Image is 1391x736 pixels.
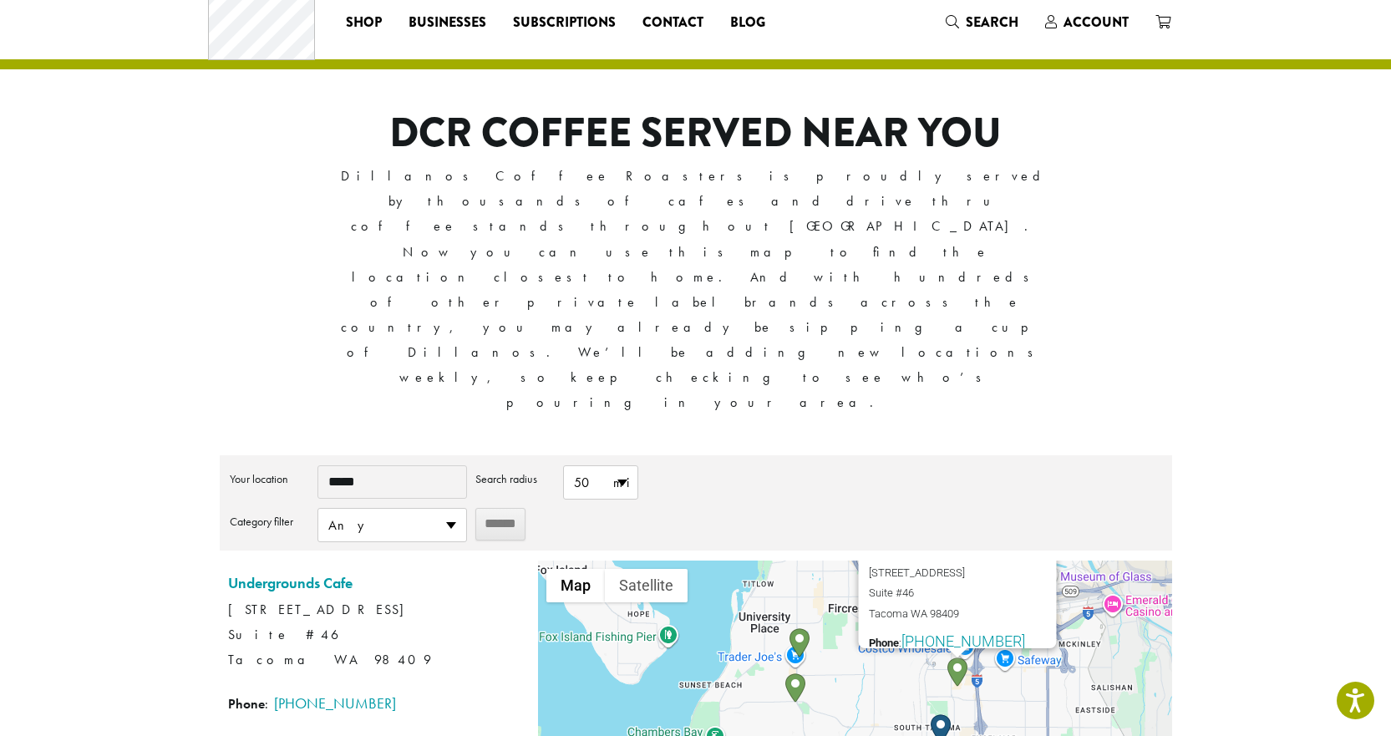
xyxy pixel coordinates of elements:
[901,632,1025,650] a: [PHONE_NUMBER]
[333,9,395,36] a: Shop
[228,622,525,647] span: Suite #46
[932,8,1032,36] a: Search
[1064,13,1129,32] span: Account
[228,689,525,718] span: :
[228,573,353,592] a: Undergrounds Cafe
[789,628,810,657] div: Anthem Coffee & Tea – UP
[869,583,1057,603] span: Suite #46
[546,569,605,602] button: Show street map
[513,13,616,33] span: Subscriptions
[869,632,1057,650] span: :
[230,465,309,492] label: Your location
[869,637,899,649] strong: Phone
[338,109,1053,158] h1: DCR COFFEE SERVED NEAR YOU
[338,164,1053,415] p: Dillanos Coffee Roasters is proudly served by thousands of cafes and drive thru coffee stands thr...
[346,13,382,33] span: Shop
[966,13,1018,32] span: Search
[869,563,1057,583] span: [STREET_ADDRESS]
[642,13,703,33] span: Contact
[274,693,396,713] a: [PHONE_NUMBER]
[605,569,688,602] button: Show satellite imagery
[947,657,967,687] div: Undergrounds Cafe
[785,673,805,703] div: Classic Coffee University Place
[475,465,555,492] label: Search radius
[869,604,1057,624] span: Tacoma WA 98409
[318,509,466,541] span: Any
[230,508,309,535] label: Category filter
[228,651,431,668] span: Tacoma WA 98409
[564,466,637,499] span: 50 mi
[730,13,765,33] span: Blog
[228,597,525,622] span: [STREET_ADDRESS]
[409,13,486,33] span: Businesses
[228,695,265,713] strong: Phone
